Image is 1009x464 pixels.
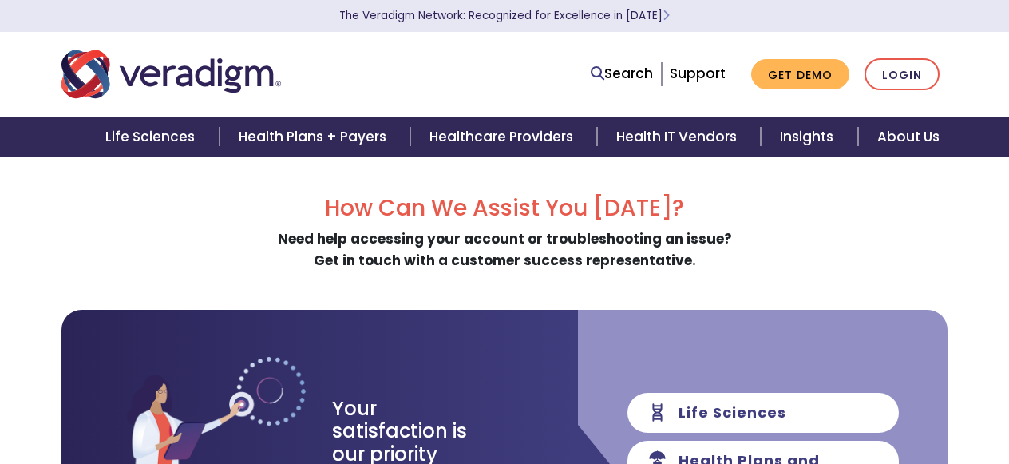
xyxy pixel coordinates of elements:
[865,58,940,91] a: Login
[278,229,732,270] strong: Need help accessing your account or troubleshooting an issue? Get in touch with a customer succes...
[591,63,653,85] a: Search
[61,195,948,222] h2: How Can We Assist You [DATE]?
[663,8,670,23] span: Learn More
[670,64,726,83] a: Support
[410,117,597,157] a: Healthcare Providers
[761,117,857,157] a: Insights
[858,117,959,157] a: About Us
[61,48,281,101] img: Veradigm logo
[86,117,219,157] a: Life Sciences
[220,117,410,157] a: Health Plans + Payers
[339,8,670,23] a: The Veradigm Network: Recognized for Excellence in [DATE]Learn More
[597,117,761,157] a: Health IT Vendors
[751,59,849,90] a: Get Demo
